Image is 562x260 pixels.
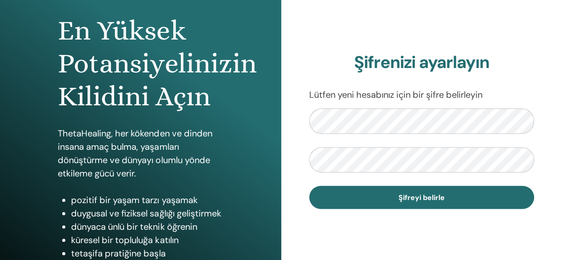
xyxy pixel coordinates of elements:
[71,247,223,260] li: tetaşifa pratiğine başla
[309,52,534,73] h2: Şifrenizi ayarlayın
[58,127,223,180] p: ThetaHealing, her kökenden ve dinden insana amaç bulma, yaşamları dönüştürme ve dünyayı olumlu yö...
[71,233,223,247] li: küresel bir topluluğa katılın
[399,193,445,202] span: Şifreyi belirle
[71,220,223,233] li: dünyaca ünlü bir teknik öğrenin
[58,14,223,113] h1: En Yüksek Potansiyelinizin Kilidini Açın
[71,207,223,220] li: duygusal ve fiziksel sağlığı geliştirmek
[309,88,534,101] p: Lütfen yeni hesabınız için bir şifre belirleyin
[71,193,223,207] li: pozitif bir yaşam tarzı yaşamak
[309,186,534,209] button: Şifreyi belirle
